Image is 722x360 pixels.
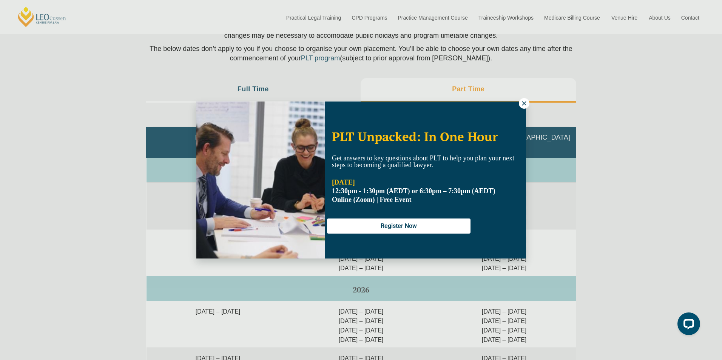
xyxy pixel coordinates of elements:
strong: [DATE] [332,178,355,186]
span: Online (Zoom) | Free Event [332,196,412,203]
iframe: LiveChat chat widget [671,309,703,341]
span: PLT Unpacked: In One Hour [332,128,498,145]
button: Register Now [327,218,471,234]
span: Get answers to key questions about PLT to help you plan your next steps to becoming a qualified l... [332,154,514,169]
img: Woman in yellow blouse holding folders looking to the right and smiling [196,102,325,258]
strong: 12:30pm - 1:30pm (AEDT) or 6:30pm – 7:30pm (AEDT) [332,187,495,195]
button: Close [519,98,529,109]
